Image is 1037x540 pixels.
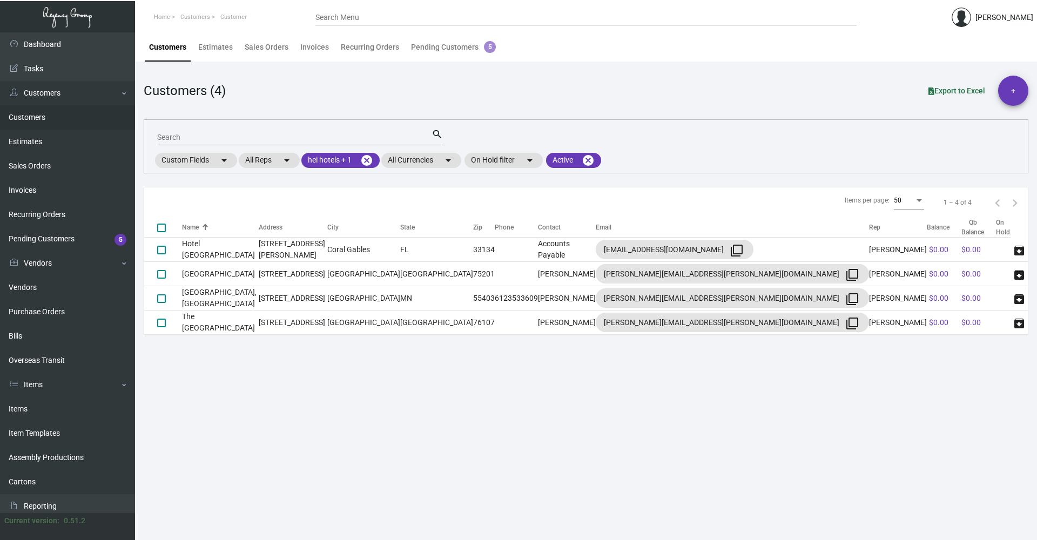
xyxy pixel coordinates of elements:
[927,222,959,232] div: Balance
[927,222,950,232] div: Balance
[996,218,1011,238] th: On Hold
[845,195,890,205] div: Items per page:
[473,262,495,286] td: 75201
[442,154,455,167] mat-icon: arrow_drop_down
[944,198,972,207] div: 1 – 4 of 4
[400,262,473,286] td: [GEOGRAPHIC_DATA]
[920,81,994,100] button: Export to Excel
[144,81,226,100] div: Customers (4)
[495,222,514,232] div: Phone
[400,310,473,335] td: [GEOGRAPHIC_DATA]
[1006,194,1023,211] button: Next page
[1013,293,1026,306] span: archive
[846,268,859,281] mat-icon: filter_none
[327,222,400,232] div: City
[411,42,496,53] div: Pending Customers
[259,262,327,286] td: [STREET_ADDRESS]
[1013,244,1026,257] span: archive
[975,12,1033,23] div: [PERSON_NAME]
[1011,314,1028,331] button: archive
[1011,265,1028,282] button: archive
[929,294,948,302] span: $0.00
[327,310,400,335] td: [GEOGRAPHIC_DATA]
[538,222,596,232] div: Contact
[846,293,859,306] mat-icon: filter_none
[538,286,596,310] td: [PERSON_NAME]
[998,76,1028,106] button: +
[929,318,948,327] span: $0.00
[604,289,861,307] div: [PERSON_NAME][EMAIL_ADDRESS][PERSON_NAME][DOMAIN_NAME]
[730,244,743,257] mat-icon: filter_none
[538,262,596,286] td: [PERSON_NAME]
[959,310,996,335] td: $0.00
[400,238,473,262] td: FL
[300,42,329,53] div: Invoices
[546,153,601,168] mat-chip: Active
[959,262,996,286] td: $0.00
[464,153,543,168] mat-chip: On Hold filter
[327,222,339,232] div: City
[894,197,901,204] span: 50
[155,153,237,168] mat-chip: Custom Fields
[929,245,948,254] span: $0.00
[538,310,596,335] td: [PERSON_NAME]
[381,153,461,168] mat-chip: All Currencies
[182,262,259,286] td: [GEOGRAPHIC_DATA]
[198,42,233,53] div: Estimates
[473,286,495,310] td: 55403
[400,222,473,232] div: State
[538,238,596,262] td: Accounts Payable
[64,515,85,526] div: 0.51.2
[495,222,538,232] div: Phone
[538,222,561,232] div: Contact
[961,218,985,237] div: Qb Balance
[218,154,231,167] mat-icon: arrow_drop_down
[869,222,880,232] div: Rep
[400,222,415,232] div: State
[495,286,538,310] td: 6123533609
[1011,76,1015,106] span: +
[259,310,327,335] td: [STREET_ADDRESS]
[1011,241,1028,258] button: archive
[473,310,495,335] td: 76107
[259,222,282,232] div: Address
[473,222,482,232] div: Zip
[259,222,327,232] div: Address
[220,13,247,21] span: Customer
[1013,317,1026,330] span: archive
[869,238,927,262] td: [PERSON_NAME]
[308,155,352,165] span: hei hotels + 1
[929,269,948,278] span: $0.00
[869,286,927,310] td: [PERSON_NAME]
[961,218,994,237] div: Qb Balance
[182,238,259,262] td: Hotel [GEOGRAPHIC_DATA]
[180,13,210,21] span: Customers
[4,515,59,526] div: Current version:
[400,286,473,310] td: MN
[1013,268,1026,281] span: archive
[869,310,927,335] td: [PERSON_NAME]
[582,154,595,167] mat-icon: cancel
[360,154,373,167] mat-icon: cancel
[604,241,745,258] div: [EMAIL_ADDRESS][DOMAIN_NAME]
[846,317,859,330] mat-icon: filter_none
[245,42,288,53] div: Sales Orders
[869,222,927,232] div: Rep
[959,238,996,262] td: $0.00
[239,153,300,168] mat-chip: All Reps
[259,286,327,310] td: [STREET_ADDRESS]
[182,222,259,232] div: Name
[869,262,927,286] td: [PERSON_NAME]
[604,265,861,282] div: [PERSON_NAME][EMAIL_ADDRESS][PERSON_NAME][DOMAIN_NAME]
[341,42,399,53] div: Recurring Orders
[596,218,869,238] th: Email
[432,128,443,141] mat-icon: search
[182,310,259,335] td: The [GEOGRAPHIC_DATA]
[280,154,293,167] mat-icon: arrow_drop_down
[473,238,495,262] td: 33134
[604,314,861,331] div: [PERSON_NAME][EMAIL_ADDRESS][PERSON_NAME][DOMAIN_NAME]
[182,286,259,310] td: [GEOGRAPHIC_DATA], [GEOGRAPHIC_DATA]
[327,286,400,310] td: [GEOGRAPHIC_DATA]
[989,194,1006,211] button: Previous page
[182,222,199,232] div: Name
